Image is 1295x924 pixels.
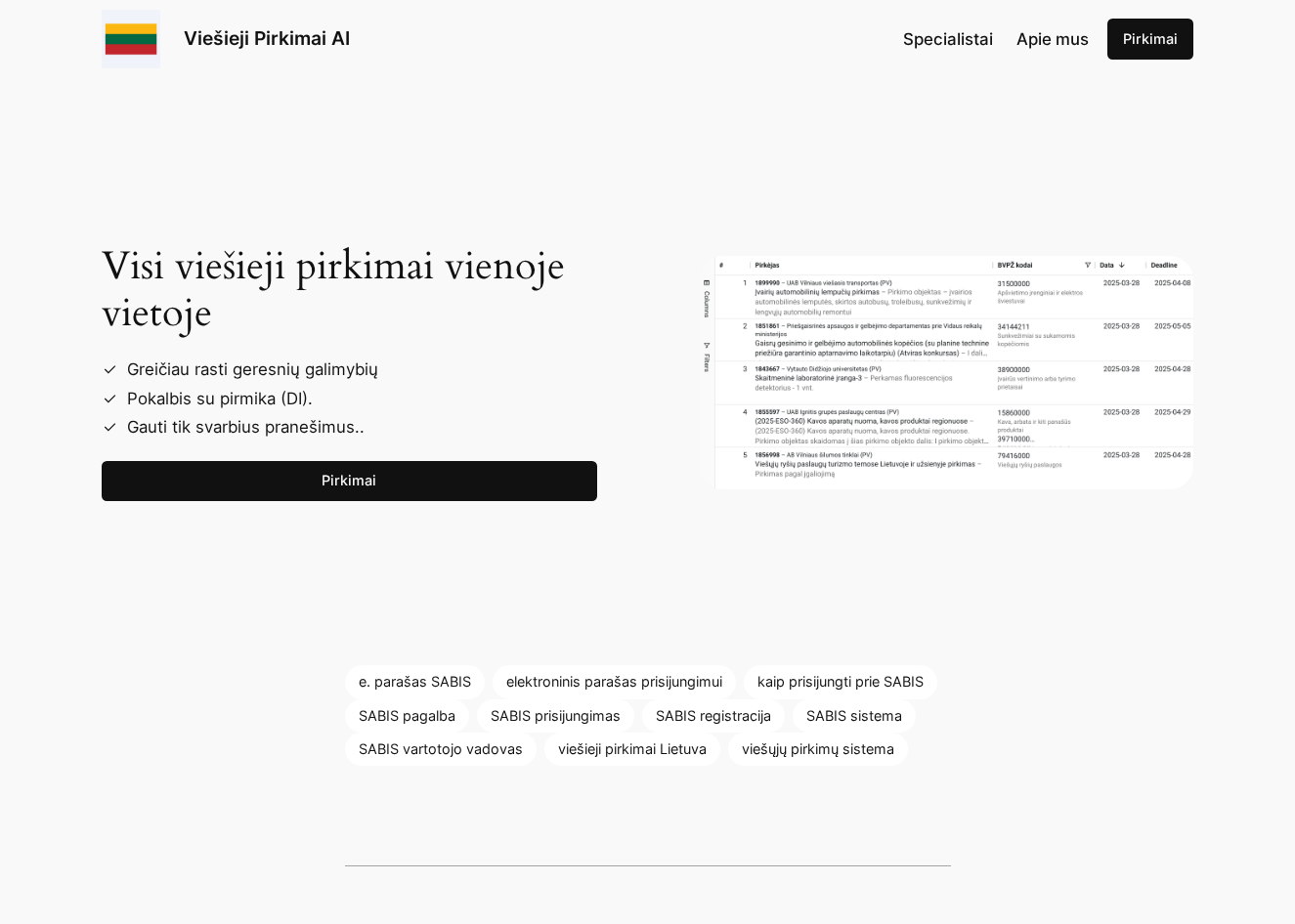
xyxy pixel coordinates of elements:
[1016,29,1089,49] span: Apie mus
[642,699,785,733] a: SABIS registracija
[744,665,937,698] a: kaip prisijungti prie SABIS
[345,69,951,123] iframe: Like or Reblog
[728,733,908,766] a: viešųjų pirkimų sistema
[102,10,160,68] img: Viešieji pirkimai logo
[903,29,993,49] span: Specialistai
[493,665,736,698] a: elektroninis parašas prisijungimui
[345,665,485,698] a: e. parašas SABIS
[1016,26,1089,52] a: Apie mus
[903,26,993,52] a: Specialistai
[117,356,597,384] li: Greičiau rasti geresnių galimybių
[117,413,597,441] li: Gauti tik svarbius pranešimus..
[117,385,597,413] li: Pokalbis su pirmika (DI).
[477,699,634,733] a: SABIS prisijungimas
[1107,19,1193,60] a: Pirkimai
[184,26,350,50] a: Viešieji Pirkimai AI
[102,243,597,337] h2: Visi viešieji pirkimai vienoje vietoje
[345,733,537,766] a: SABIS vartotojo vadovas
[102,461,597,502] a: Pirkimai
[793,699,916,733] a: SABIS sistema
[345,699,469,733] a: SABIS pagalba
[544,733,720,766] a: viešieji pirkimai Lietuva
[903,26,1089,52] nav: Navigation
